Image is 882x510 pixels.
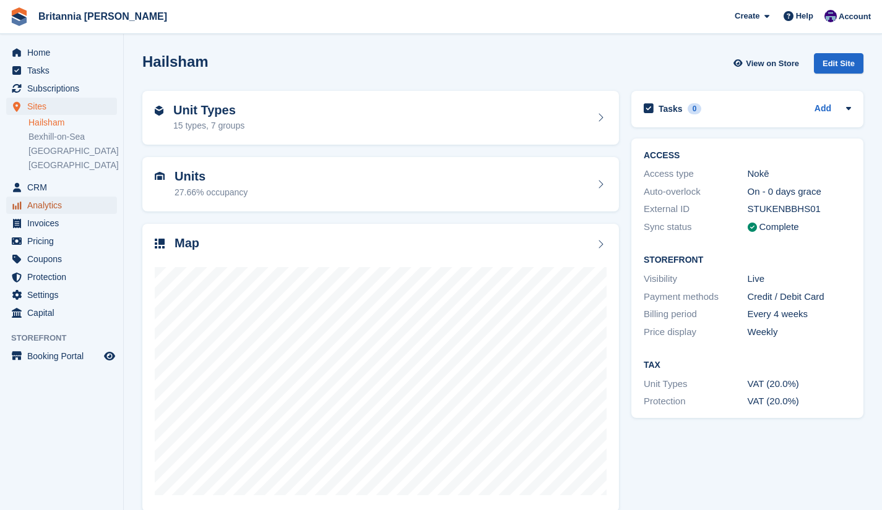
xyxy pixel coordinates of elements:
[688,103,702,114] div: 0
[6,197,117,214] a: menu
[6,179,117,196] a: menu
[173,103,244,117] h2: Unit Types
[824,10,837,22] img: Cameron Ballard
[644,325,748,339] div: Price display
[748,185,852,199] div: On - 0 days grace
[814,53,863,79] a: Edit Site
[6,80,117,97] a: menu
[759,220,799,234] div: Complete
[6,347,117,365] a: menu
[6,215,117,232] a: menu
[175,236,199,250] h2: Map
[644,220,748,234] div: Sync status
[748,202,852,216] div: STUKENBBHS01
[28,159,117,171] a: [GEOGRAPHIC_DATA]
[6,304,117,321] a: menu
[155,239,165,249] img: map-icn-33ee37083ee616e46c38cad1a60f524a97daa1e2b2c8c0bc3eb3415660979fc1.svg
[644,272,748,286] div: Visibility
[6,250,117,268] a: menu
[102,349,117,363] a: Preview store
[28,131,117,143] a: Bexhill-on-Sea
[748,394,852,409] div: VAT (20.0%)
[748,272,852,286] div: Live
[6,98,117,115] a: menu
[814,53,863,74] div: Edit Site
[27,215,102,232] span: Invoices
[644,377,748,391] div: Unit Types
[142,53,209,70] h2: Hailsham
[27,250,102,268] span: Coupons
[644,185,748,199] div: Auto-overlock
[142,91,619,145] a: Unit Types 15 types, 7 groups
[175,169,248,184] h2: Units
[644,307,748,321] div: Billing period
[173,119,244,132] div: 15 types, 7 groups
[28,117,117,129] a: Hailsham
[735,10,759,22] span: Create
[27,232,102,250] span: Pricing
[6,44,117,61] a: menu
[155,106,163,116] img: unit-type-icn-2b2737a686de81e16bb02015468b77c625bbabd49415b5ef34ead5e3b44a266d.svg
[11,332,123,344] span: Storefront
[644,255,851,265] h2: Storefront
[155,172,165,181] img: unit-icn-7be61d7bf1b0ce9d3e12c5938cc71ed9869f7b940bace4675aadf7bd6d80202e.svg
[27,268,102,286] span: Protection
[6,268,117,286] a: menu
[748,307,852,321] div: Every 4 weeks
[748,377,852,391] div: VAT (20.0%)
[6,286,117,304] a: menu
[748,325,852,339] div: Weekly
[644,151,851,161] h2: ACCESS
[27,80,102,97] span: Subscriptions
[28,145,117,157] a: [GEOGRAPHIC_DATA]
[27,347,102,365] span: Booking Portal
[732,53,804,74] a: View on Store
[27,98,102,115] span: Sites
[746,57,799,70] span: View on Store
[27,62,102,79] span: Tasks
[6,232,117,250] a: menu
[839,11,871,23] span: Account
[27,44,102,61] span: Home
[644,202,748,216] div: External ID
[27,304,102,321] span: Capital
[27,179,102,196] span: CRM
[175,186,248,199] div: 27.66% occupancy
[27,197,102,214] span: Analytics
[27,286,102,304] span: Settings
[815,102,831,116] a: Add
[10,7,28,26] img: stora-icon-8386f47178a22dfd0bd8f6a31ec36ba5ce8667c1dd55bd0f319d3a0aa187defe.svg
[748,290,852,304] div: Credit / Debit Card
[748,167,852,181] div: Nokē
[644,360,851,370] h2: Tax
[659,103,683,114] h2: Tasks
[644,394,748,409] div: Protection
[644,290,748,304] div: Payment methods
[142,157,619,211] a: Units 27.66% occupancy
[796,10,813,22] span: Help
[644,167,748,181] div: Access type
[6,62,117,79] a: menu
[33,6,172,27] a: Britannia [PERSON_NAME]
